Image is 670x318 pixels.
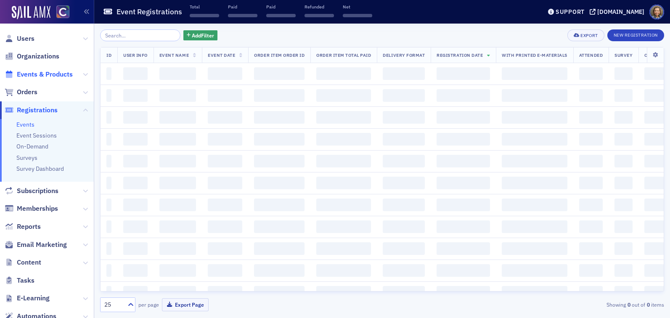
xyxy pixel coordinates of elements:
[123,155,148,167] span: ‌
[614,199,633,211] span: ‌
[579,264,603,277] span: ‌
[208,264,242,277] span: ‌
[614,67,633,80] span: ‌
[343,14,372,17] span: ‌
[437,177,490,189] span: ‌
[556,8,585,16] div: Support
[567,29,604,41] button: Export
[5,258,41,267] a: Content
[17,186,58,196] span: Subscriptions
[208,155,242,167] span: ‌
[316,242,371,255] span: ‌
[16,132,57,139] a: Event Sessions
[5,52,59,61] a: Organizations
[316,199,371,211] span: ‌
[579,199,603,211] span: ‌
[437,133,490,146] span: ‌
[16,165,64,172] a: Survey Dashboard
[579,133,603,146] span: ‌
[106,199,111,211] span: ‌
[316,220,371,233] span: ‌
[208,89,242,102] span: ‌
[254,111,305,124] span: ‌
[5,70,73,79] a: Events & Products
[190,4,219,10] p: Total
[159,89,196,102] span: ‌
[502,133,567,146] span: ‌
[5,87,37,97] a: Orders
[383,286,425,299] span: ‌
[502,52,567,58] span: With Printed E-Materials
[106,155,111,167] span: ‌
[5,276,34,285] a: Tasks
[5,34,34,43] a: Users
[208,242,242,255] span: ‌
[316,67,371,80] span: ‌
[437,286,490,299] span: ‌
[316,89,371,102] span: ‌
[614,52,633,58] span: Survey
[5,204,58,213] a: Memberships
[626,301,632,308] strong: 0
[437,155,490,167] span: ‌
[159,52,189,58] span: Event Name
[5,240,67,249] a: Email Marketing
[579,67,603,80] span: ‌
[159,264,196,277] span: ‌
[123,177,148,189] span: ‌
[502,286,567,299] span: ‌
[208,111,242,124] span: ‌
[502,155,567,167] span: ‌
[123,286,148,299] span: ‌
[437,111,490,124] span: ‌
[254,52,305,58] span: Order Item Order ID
[254,264,305,277] span: ‌
[208,133,242,146] span: ‌
[123,89,148,102] span: ‌
[254,199,305,211] span: ‌
[17,70,73,79] span: Events & Products
[17,276,34,285] span: Tasks
[17,204,58,213] span: Memberships
[192,32,214,39] span: Add Filter
[12,6,50,19] a: SailAMX
[305,14,334,17] span: ‌
[614,111,633,124] span: ‌
[208,286,242,299] span: ‌
[502,177,567,189] span: ‌
[383,242,425,255] span: ‌
[254,177,305,189] span: ‌
[17,87,37,97] span: Orders
[316,111,371,124] span: ‌
[5,222,41,231] a: Reports
[614,286,633,299] span: ‌
[159,286,196,299] span: ‌
[502,220,567,233] span: ‌
[383,133,425,146] span: ‌
[123,242,148,255] span: ‌
[123,264,148,277] span: ‌
[437,52,483,58] span: Registration Date
[106,67,111,80] span: ‌
[208,199,242,211] span: ‌
[5,294,50,303] a: E-Learning
[579,220,603,233] span: ‌
[383,67,425,80] span: ‌
[5,186,58,196] a: Subscriptions
[437,220,490,233] span: ‌
[579,89,603,102] span: ‌
[614,177,633,189] span: ‌
[579,155,603,167] span: ‌
[17,294,50,303] span: E-Learning
[208,177,242,189] span: ‌
[190,14,219,17] span: ‌
[123,199,148,211] span: ‌
[579,111,603,124] span: ‌
[590,9,647,15] button: [DOMAIN_NAME]
[16,143,48,150] a: On-Demand
[502,67,567,80] span: ‌
[316,52,371,58] span: Order Item Total Paid
[159,220,196,233] span: ‌
[16,121,34,128] a: Events
[117,7,182,17] h1: Event Registrations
